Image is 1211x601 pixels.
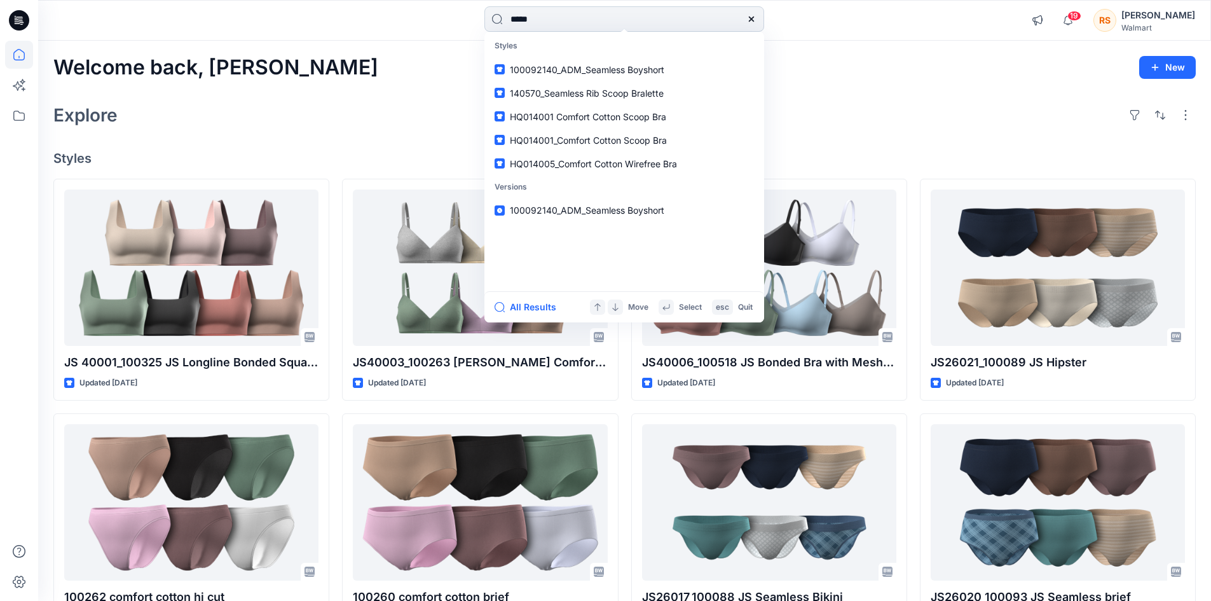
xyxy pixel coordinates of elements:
[64,424,318,581] a: 100262 comfort cotton hi cut
[510,88,664,99] span: 140570_Seamless Rib Scoop Bralette
[931,424,1185,581] a: JS26020_100093 JS Seamless brief
[1121,8,1195,23] div: [PERSON_NAME]
[353,354,607,371] p: JS40003_100263 [PERSON_NAME] Comfort Wirefree Bra
[946,376,1004,390] p: Updated [DATE]
[931,354,1185,371] p: JS26021_100089 JS Hipster
[487,58,762,81] a: 100092140_ADM_Seamless Boyshort
[487,128,762,152] a: HQ014001_Comfort Cotton Scoop Bra
[53,105,118,125] h2: Explore
[487,34,762,58] p: Styles
[487,176,762,199] p: Versions
[628,301,648,314] p: Move
[931,190,1185,347] a: JS26021_100089 JS Hipster
[487,152,762,176] a: HQ014005_Comfort Cotton Wirefree Bra
[510,205,664,216] span: 100092140_ADM_Seamless Boyshort
[642,190,896,347] a: JS40006_100518 JS Bonded Bra with Mesh Inserts
[1093,9,1116,32] div: RS
[53,56,378,79] h2: Welcome back, [PERSON_NAME]
[1121,23,1195,32] div: Walmart
[657,376,715,390] p: Updated [DATE]
[738,301,753,314] p: Quit
[495,300,564,315] button: All Results
[1067,11,1081,21] span: 19
[368,376,426,390] p: Updated [DATE]
[510,64,664,75] span: 100092140_ADM_Seamless Boyshort
[487,81,762,105] a: 140570_Seamless Rib Scoop Bralette
[642,424,896,581] a: JS26017_100088 JS Seamless Bikini
[353,424,607,581] a: 100260 comfort cotton brief
[510,135,667,146] span: HQ014001_Comfort Cotton Scoop Bra
[353,190,607,347] a: JS40003_100263 JS Cotton Comfort Wirefree Bra
[510,111,666,122] span: HQ014001 Comfort Cotton Scoop Bra
[679,301,702,314] p: Select
[642,354,896,371] p: JS40006_100518 JS Bonded Bra with Mesh Inserts
[510,158,677,169] span: HQ014005_Comfort Cotton Wirefree Bra
[53,151,1196,166] h4: Styles
[64,354,318,371] p: JS 40001_100325 JS Longline Bonded Square Nk Bra
[1139,56,1196,79] button: New
[64,190,318,347] a: JS 40001_100325 JS Longline Bonded Square Nk Bra
[79,376,137,390] p: Updated [DATE]
[716,301,729,314] p: esc
[487,198,762,222] a: 100092140_ADM_Seamless Boyshort
[487,105,762,128] a: HQ014001 Comfort Cotton Scoop Bra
